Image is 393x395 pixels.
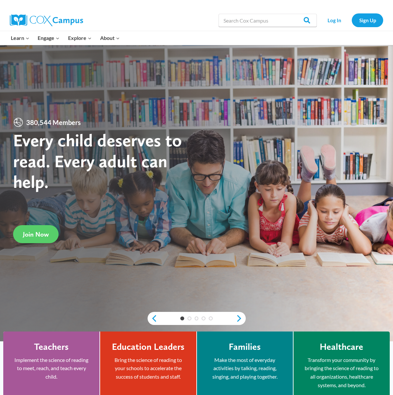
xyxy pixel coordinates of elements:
[352,13,383,27] a: Sign Up
[112,341,185,352] h4: Education Leaders
[24,117,83,128] span: 380,544 Members
[7,31,124,45] nav: Primary Navigation
[13,225,59,243] a: Join Now
[148,314,157,322] a: previous
[23,230,49,238] span: Join Now
[303,356,380,389] p: Transform your community by bringing the science of reading to all organizations, healthcare syst...
[320,341,363,352] h4: Healthcare
[320,13,348,27] a: Log In
[180,316,184,320] a: 1
[110,356,186,381] p: Bring the science of reading to your schools to accelerate the success of students and staff.
[34,341,69,352] h4: Teachers
[100,34,120,42] span: About
[219,14,317,27] input: Search Cox Campus
[68,34,92,42] span: Explore
[148,312,246,325] div: content slider buttons
[38,34,60,42] span: Engage
[202,316,205,320] a: 4
[229,341,261,352] h4: Families
[10,14,83,26] img: Cox Campus
[195,316,199,320] a: 3
[207,356,283,381] p: Make the most of everyday activities by talking, reading, singing, and playing together.
[188,316,191,320] a: 2
[13,130,182,192] strong: Every child deserves to read. Every adult can help.
[236,314,246,322] a: next
[11,34,29,42] span: Learn
[209,316,213,320] a: 5
[13,356,90,381] p: Implement the science of reading to meet, reach, and teach every child.
[320,13,383,27] nav: Secondary Navigation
